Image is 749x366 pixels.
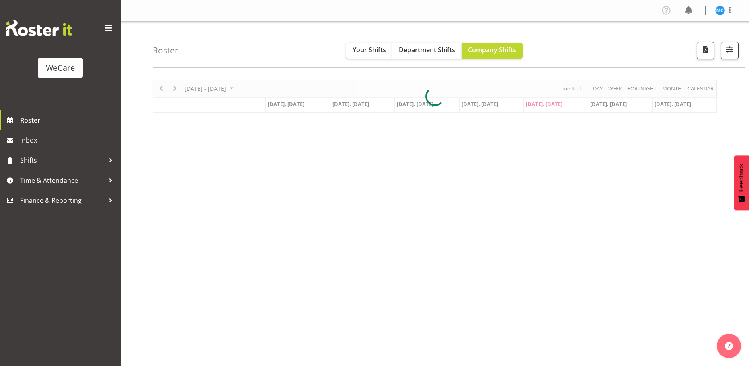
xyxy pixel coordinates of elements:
img: help-xxl-2.png [725,342,733,350]
h4: Roster [153,46,179,55]
span: Finance & Reporting [20,194,105,207]
button: Download a PDF of the roster according to the set date range. [697,42,714,59]
span: Inbox [20,134,117,146]
span: Shifts [20,154,105,166]
button: Department Shifts [392,43,462,59]
span: Roster [20,114,117,126]
span: Company Shifts [468,45,516,54]
span: Feedback [738,164,745,192]
span: Your Shifts [353,45,386,54]
div: WeCare [46,62,75,74]
button: Your Shifts [346,43,392,59]
button: Feedback - Show survey [734,155,749,210]
span: Time & Attendance [20,174,105,186]
img: mary-childs10475.jpg [715,6,725,15]
button: Company Shifts [462,43,523,59]
img: Rosterit website logo [6,20,72,36]
span: Department Shifts [399,45,455,54]
button: Filter Shifts [721,42,739,59]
